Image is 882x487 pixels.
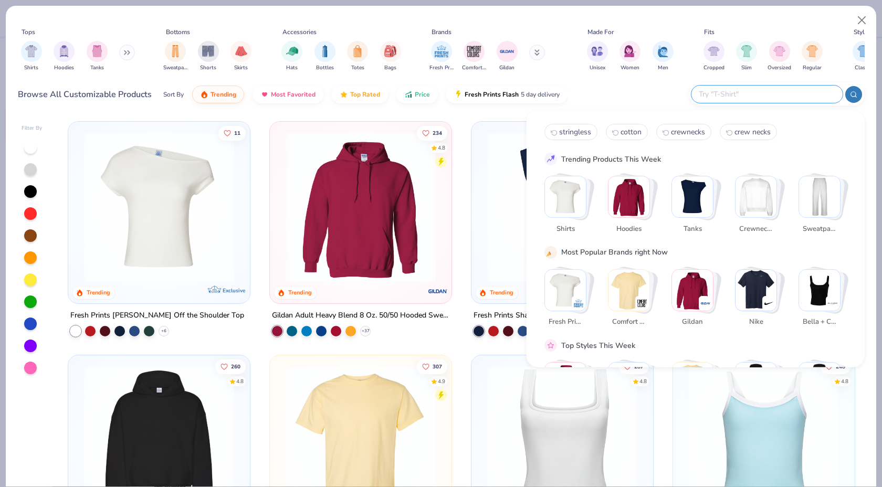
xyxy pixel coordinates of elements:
img: Shirts [545,176,586,217]
span: Sweatpants [163,64,187,72]
button: Stack Card Button Tanks [671,176,720,238]
div: Most Popular Brands right Now [561,247,668,258]
span: cotton [621,127,642,137]
span: Trending [211,90,236,99]
img: Fresh Prints Image [434,44,449,59]
span: 248 [836,364,845,369]
div: filter for Skirts [230,41,251,72]
img: Tanks Image [91,45,103,57]
button: filter button [703,41,724,72]
button: filter button [380,41,401,72]
span: Shirts [548,224,582,234]
div: Accessories [282,27,317,37]
span: + 37 [362,328,370,334]
button: filter button [653,41,674,72]
button: filter button [462,41,486,72]
button: filter button [587,41,608,72]
button: filter button [21,41,42,72]
button: Stack Card Button Crewnecks [735,176,783,238]
img: Gildan logo [427,281,448,302]
div: Tops [22,27,35,37]
img: Gildan [700,298,711,308]
span: 260 [232,364,241,369]
button: filter button [163,41,187,72]
span: stringless [559,127,591,137]
button: Like [618,359,649,374]
img: Fresh Prints [545,269,586,310]
span: Nike [739,317,773,327]
div: filter for Sweatpants [163,41,187,72]
button: Stack Card Button Sweatpants [799,176,847,238]
div: Gildan Adult Heavy Blend 8 Oz. 50/50 Hooded Sweatshirt [272,309,449,322]
div: Filter By [22,124,43,132]
button: Stack Card Button Classic [544,362,593,425]
span: Shirts [24,64,38,72]
span: Cropped [703,64,724,72]
div: filter for Gildan [497,41,518,72]
img: Men Image [657,45,669,57]
img: Bottles Image [319,45,331,57]
button: Stack Card Button Nike [735,269,783,331]
img: Sweatpants [799,176,840,217]
img: Sweatpants Image [170,45,181,57]
span: Comfort Colors [612,317,646,327]
img: Women Image [624,45,636,57]
img: Fresh Prints [573,298,584,308]
button: filter button [619,41,640,72]
img: 01756b78-01f6-4cc6-8d8a-3c30c1a0c8ac [280,132,441,282]
div: filter for Classic [853,41,874,72]
img: Hats Image [286,45,298,57]
img: Athleisure [672,363,713,404]
img: Regular Image [806,45,818,57]
button: Top Rated [332,86,388,103]
img: Slim Image [741,45,752,57]
div: filter for Bags [380,41,401,72]
div: 4.8 [639,377,647,385]
img: Skirts Image [235,45,247,57]
span: Hoodies [54,64,74,72]
span: Sweatpants [802,224,836,234]
img: Tanks [672,176,713,217]
div: filter for Men [653,41,674,72]
img: a1c94bf0-cbc2-4c5c-96ec-cab3b8502a7f [79,132,239,282]
span: 287 [634,364,644,369]
img: Sportswear [608,363,649,404]
div: Trending Products This Week [561,153,661,164]
span: Gildan [499,64,514,72]
img: Bags Image [384,45,396,57]
span: Shorts [200,64,216,72]
img: Outdoorsy [736,363,776,404]
button: crewnecks2 [656,124,711,140]
button: filter button [54,41,75,72]
div: filter for Comfort Colors [462,41,486,72]
button: Stack Card Button Preppy [799,362,847,425]
span: crewnecks [671,127,705,137]
span: Bags [384,64,396,72]
img: Hoodies Image [58,45,70,57]
img: TopRated.gif [340,90,348,99]
button: filter button [347,41,368,72]
img: Gildan Image [499,44,515,59]
span: Gildan [675,317,709,327]
button: filter button [281,41,302,72]
img: Preppy [799,363,840,404]
span: 5 day delivery [521,89,560,101]
span: Hats [286,64,298,72]
span: Fresh Prints [548,317,582,327]
span: Price [415,90,430,99]
button: Stack Card Button Sportswear [608,362,656,425]
button: crew necks3 [720,124,777,140]
span: Regular [803,64,822,72]
button: Most Favorited [253,86,323,103]
div: Browse All Customizable Products [18,88,152,101]
div: filter for Tanks [87,41,108,72]
span: Fresh Prints [429,64,454,72]
span: Unisex [590,64,605,72]
span: Oversized [768,64,791,72]
button: Stack Card Button Fresh Prints [544,269,593,331]
div: filter for Women [619,41,640,72]
div: filter for Regular [802,41,823,72]
button: filter button [497,41,518,72]
button: filter button [314,41,335,72]
img: Shorts Image [202,45,214,57]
